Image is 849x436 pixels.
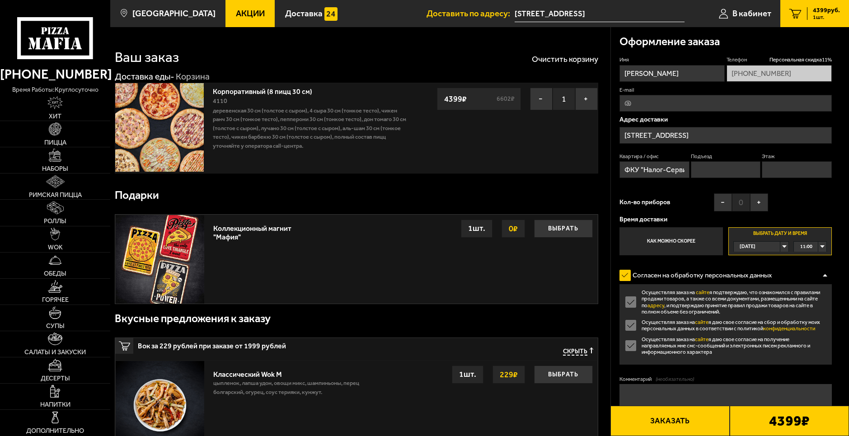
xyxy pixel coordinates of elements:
a: сайте [695,319,708,325]
span: Вок за 229 рублей при заказе от 1999 рублей [138,338,427,350]
label: Телефон [727,56,832,63]
span: Обеды [44,270,66,277]
span: Пицца [44,139,66,145]
strong: 4399 ₽ [442,90,469,108]
h3: Вкусные предложения к заказу [115,313,271,324]
span: Роллы [44,218,66,224]
span: Доставка [285,9,323,18]
button: − [714,193,732,211]
span: Дополнительно [26,427,84,434]
label: Осуществляя заказ на я даю свое согласие на сбор и обработку моих персональных данных в соответст... [619,319,832,332]
button: Очистить корзину [532,55,598,63]
span: Римская пицца [29,192,82,198]
span: Салаты и закуски [24,349,86,355]
p: Время доставки [619,216,832,223]
span: Кол-во приборов [619,199,670,206]
h3: Оформление заказа [619,36,720,47]
span: (необязательно) [656,375,694,383]
span: Скрыть [563,347,587,356]
a: Доставка еды- [115,71,174,82]
span: Доставить по адресу: [427,9,515,18]
span: 11:00 [800,242,812,252]
span: В кабинет [732,9,771,18]
span: Наборы [42,165,68,172]
span: [GEOGRAPHIC_DATA] [132,9,216,18]
button: Заказать [610,406,730,436]
label: Этаж [762,153,831,160]
strong: 0 ₽ [507,220,520,237]
span: 1 [553,88,575,110]
p: цыпленок, лапша удон, овощи микс, шампиньоны, перец болгарский, огурец, соус терияки, кунжут. [213,379,366,401]
button: + [750,193,768,211]
label: E-mail [619,86,832,94]
a: адресу [647,302,664,309]
p: Деревенская 30 см (толстое с сыром), 4 сыра 30 см (тонкое тесто), Чикен Ранч 30 см (тонкое тесто)... [213,106,409,150]
p: Адрес доставки [619,116,832,123]
span: Супы [46,323,65,329]
input: Имя [619,65,725,82]
input: @ [619,95,832,112]
span: Десерты [41,375,70,381]
span: [DATE] [740,242,755,252]
span: WOK [48,244,63,250]
strong: 229 ₽ [497,366,520,383]
span: 4110 [213,97,227,105]
img: 15daf4d41897b9f0e9f617042186c801.svg [324,7,338,20]
label: Квартира / офис [619,153,689,160]
button: + [575,88,598,110]
label: Согласен на обработку персональных данных [619,267,781,284]
div: Коллекционный магнит "Мафия" [213,220,297,241]
a: конфиденциальности [763,325,815,332]
div: Корзина [176,71,210,82]
button: Выбрать [534,366,593,384]
a: Корпоративный (8 пицц 30 см) [213,84,321,96]
h3: Подарки [115,190,159,201]
span: Напитки [40,401,70,408]
label: Имя [619,56,725,63]
label: Комментарий [619,375,832,383]
span: 0 [732,193,750,211]
b: 4399 ₽ [769,414,810,428]
label: Осуществляя заказ на я подтверждаю, что ознакомился с правилами продажи товаров, а также со всеми... [619,289,832,314]
span: Персональная скидка 11 % [769,56,832,63]
label: Осуществляя заказ на я даю свое согласие на получение направляемых мне смс-сообщений и электронны... [619,336,832,355]
label: Подъезд [691,153,760,160]
span: Хит [49,113,61,119]
span: 4399 руб. [813,7,840,14]
button: Скрыть [563,347,593,356]
div: 1 шт. [461,220,493,238]
input: Ваш адрес доставки [515,5,685,22]
h1: Ваш заказ [115,50,179,64]
span: 1 шт. [813,14,840,20]
span: Горячее [42,296,69,303]
s: 6602 ₽ [495,96,516,102]
button: − [530,88,553,110]
div: 1 шт. [452,366,483,384]
span: Акции [236,9,265,18]
label: Выбрать дату и время [728,227,832,256]
input: +7 ( [727,65,832,82]
label: Как можно скорее [619,227,723,256]
a: сайте [695,336,708,342]
div: Классический Wok M [213,366,366,379]
a: сайте [696,289,709,295]
button: Выбрать [534,220,593,238]
a: Коллекционный магнит "Мафия"Выбрать0₽1шт. [115,215,597,304]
